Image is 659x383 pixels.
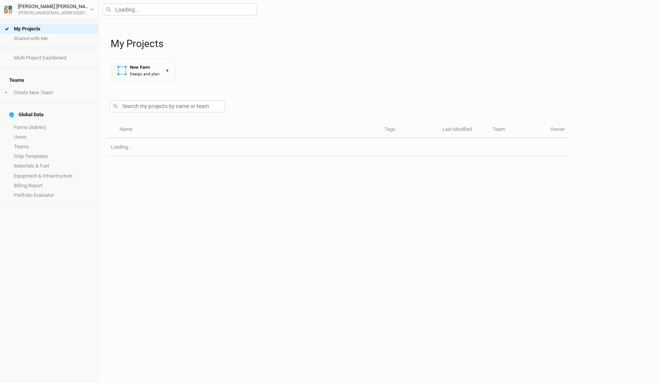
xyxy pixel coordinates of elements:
h1: My Projects [111,38,651,50]
div: New Farm [130,64,160,71]
h4: Teams [5,73,94,88]
div: [PERSON_NAME] [PERSON_NAME] [18,3,90,10]
input: Loading... [103,3,257,15]
div: + [166,66,169,75]
button: New FarmDesign and plan+ [111,59,175,82]
button: [PERSON_NAME] [PERSON_NAME][PERSON_NAME][EMAIL_ADDRESS][DOMAIN_NAME] [4,2,94,16]
div: Global Data [9,112,44,118]
th: Owner [546,122,569,138]
th: Last Modified [438,122,488,138]
div: Design and plan [130,71,160,77]
span: + [5,90,7,96]
th: Tags [380,122,438,138]
th: Team [488,122,546,138]
th: Name [115,122,380,138]
input: Search my projects by name or team [109,100,225,112]
div: [PERSON_NAME][EMAIL_ADDRESS][DOMAIN_NAME] [18,10,90,16]
td: Loading... [106,138,569,156]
